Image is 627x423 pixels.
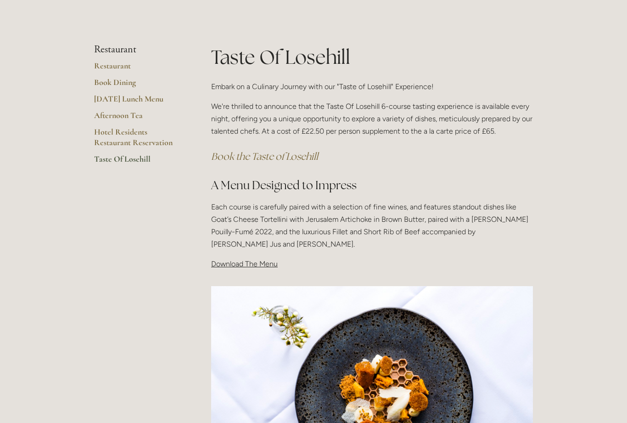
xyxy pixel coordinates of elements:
a: Restaurant [94,61,182,78]
a: Afternoon Tea [94,111,182,127]
p: Embark on a Culinary Journey with our "Taste of Losehill" Experience! [211,81,533,93]
a: Book the Taste of Losehill [211,151,318,163]
a: Book Dining [94,78,182,94]
p: We're thrilled to announce that the Taste Of Losehill 6-course tasting experience is available ev... [211,101,533,138]
span: Download The Menu [211,260,278,269]
h2: A Menu Designed to Impress [211,178,533,194]
li: Restaurant [94,44,182,56]
a: [DATE] Lunch Menu [94,94,182,111]
a: Hotel Residents Restaurant Reservation [94,127,182,154]
p: Each course is carefully paired with a selection of fine wines, and features standout dishes like... [211,201,533,251]
h1: Taste Of Losehill [211,44,533,71]
a: Taste Of Losehill [94,154,182,171]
